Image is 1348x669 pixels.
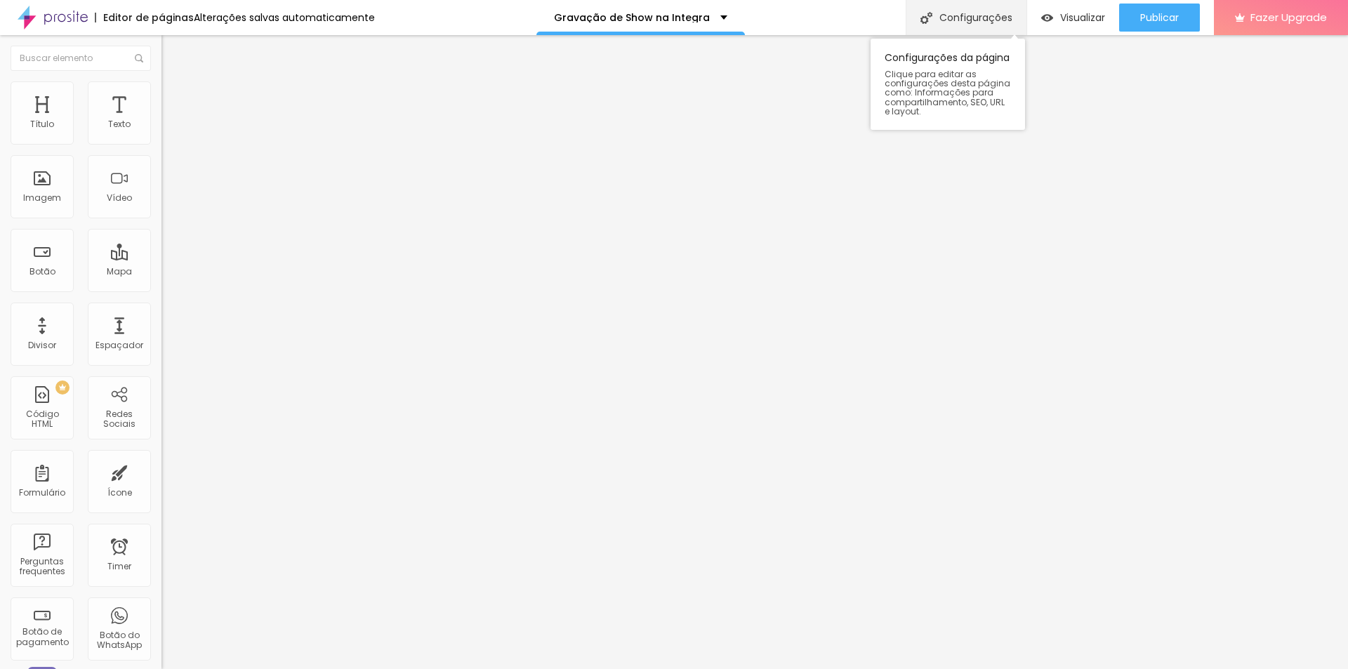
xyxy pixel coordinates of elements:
[107,267,132,277] div: Mapa
[23,193,61,203] div: Imagem
[14,627,70,647] div: Botão de pagamento
[920,12,932,24] img: Icone
[194,13,375,22] div: Alterações salvas automaticamente
[29,267,55,277] div: Botão
[107,193,132,203] div: Vídeo
[871,39,1025,130] div: Configurações da página
[91,409,147,430] div: Redes Sociais
[14,409,70,430] div: Código HTML
[885,69,1011,116] span: Clique para editar as configurações desta página como: Informações para compartilhamento, SEO, UR...
[135,54,143,62] img: Icone
[107,488,132,498] div: Ícone
[1027,4,1119,32] button: Visualizar
[108,119,131,129] div: Texto
[1119,4,1200,32] button: Publicar
[28,340,56,350] div: Divisor
[95,13,194,22] div: Editor de páginas
[19,488,65,498] div: Formulário
[14,557,70,577] div: Perguntas frequentes
[1041,12,1053,24] img: view-1.svg
[91,630,147,651] div: Botão do WhatsApp
[107,562,131,571] div: Timer
[11,46,151,71] input: Buscar elemento
[1250,11,1327,23] span: Fazer Upgrade
[30,119,54,129] div: Título
[95,340,143,350] div: Espaçador
[1140,12,1179,23] span: Publicar
[1060,12,1105,23] span: Visualizar
[554,13,710,22] p: Gravação de Show na Integra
